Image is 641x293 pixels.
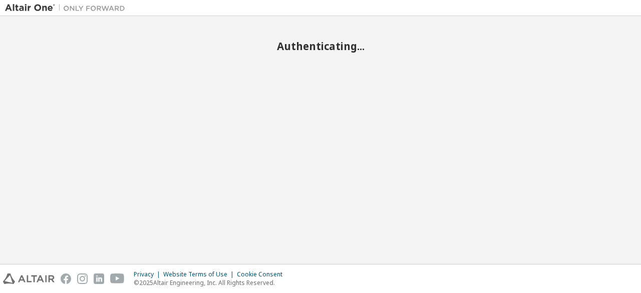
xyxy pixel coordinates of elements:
[134,278,288,287] p: © 2025 Altair Engineering, Inc. All Rights Reserved.
[134,270,163,278] div: Privacy
[3,273,55,284] img: altair_logo.svg
[5,40,636,53] h2: Authenticating...
[77,273,88,284] img: instagram.svg
[61,273,71,284] img: facebook.svg
[237,270,288,278] div: Cookie Consent
[110,273,125,284] img: youtube.svg
[5,3,130,13] img: Altair One
[94,273,104,284] img: linkedin.svg
[163,270,237,278] div: Website Terms of Use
